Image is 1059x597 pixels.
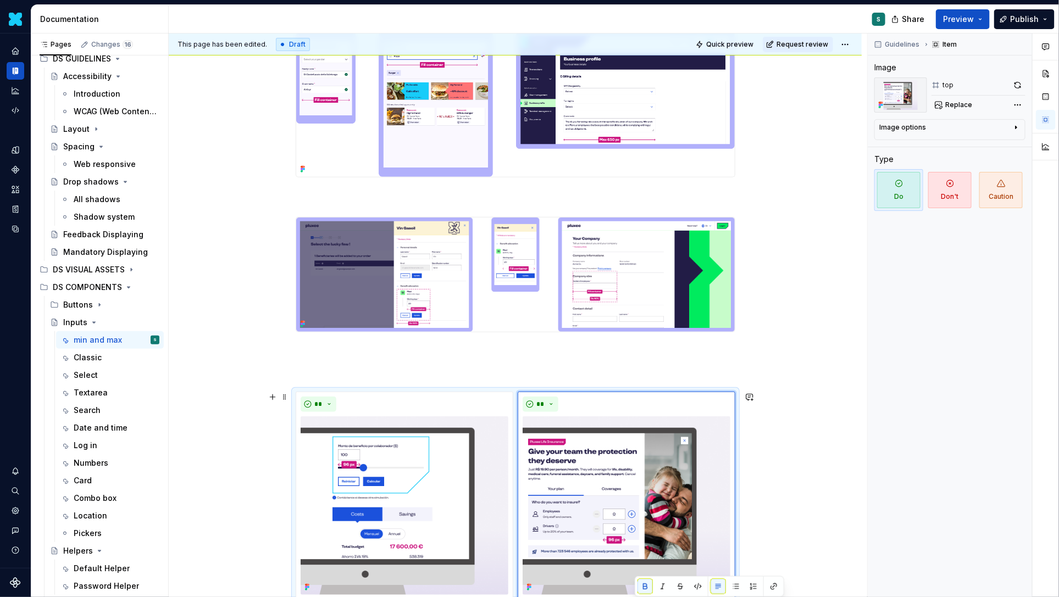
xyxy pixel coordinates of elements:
div: Card [74,475,92,486]
button: Publish [994,9,1055,29]
div: Feedback Displaying [63,229,143,240]
a: Location [56,507,164,525]
a: Analytics [7,82,24,99]
div: All shadows [74,194,120,205]
a: Storybook stories [7,200,24,218]
div: Draft [276,38,310,51]
div: Select [74,370,98,381]
a: Accessibility [46,68,164,85]
button: Share [886,9,932,29]
a: Numbers [56,454,164,472]
div: Image options [879,123,926,132]
img: 3d3cb849-154b-453f-b2a2-af971a33cd71.png [296,32,735,177]
a: Home [7,42,24,60]
span: Publish [1010,14,1039,25]
div: top [942,81,953,90]
a: Feedback Displaying [46,226,164,243]
button: Notifications [7,462,24,480]
button: Quick preview [692,37,758,52]
a: Layout [46,120,164,138]
a: Code automation [7,102,24,119]
span: Preview [943,14,974,25]
div: Documentation [7,62,24,80]
a: Web responsive [56,155,164,173]
button: Replace [932,97,977,113]
div: Search [74,405,101,416]
a: Design tokens [7,141,24,159]
a: Log in [56,437,164,454]
div: DS VISUAL ASSETS [35,261,164,278]
a: Inputs [46,314,164,331]
span: Guidelines [885,40,919,49]
div: Location [74,510,107,521]
div: S [877,15,881,24]
svg: Supernova Logo [10,577,21,588]
div: DS GUIDELINES [53,53,111,64]
img: 150ab64d-4faf-4355-8e17-4b51fc40cb77.png [296,217,735,331]
a: Classic [56,349,164,366]
span: Share [902,14,924,25]
div: min and max [74,334,122,345]
button: Request review [763,37,833,52]
button: Search ⌘K [7,482,24,500]
div: Buttons [46,296,164,314]
a: Components [7,161,24,178]
a: Combo box [56,489,164,507]
div: DS COMPONENTS [53,282,122,293]
span: Caution [979,172,1023,208]
a: Assets [7,181,24,198]
a: Settings [7,502,24,520]
div: Web responsive [74,159,136,170]
span: 16 [123,40,133,49]
a: Default Helper [56,560,164,577]
img: 07786c99-c064-474c-99a5-b4af499919c0.png [523,416,730,595]
div: Buttons [63,299,93,310]
button: Do [874,169,923,211]
a: Spacing [46,138,164,155]
button: Image options [879,123,1021,136]
span: Do [877,172,921,208]
div: Mandatory Displaying [63,247,148,258]
div: Pickers [74,528,102,539]
a: min and maxS [56,331,164,349]
button: Preview [936,9,990,29]
a: Search [56,401,164,419]
div: Password Helper [74,581,139,592]
a: Date and time [56,419,164,437]
div: Textarea [74,387,108,398]
a: Mandatory Displaying [46,243,164,261]
button: Caution [977,169,1025,211]
span: Don't [928,172,972,208]
div: Contact support [7,522,24,539]
div: Classic [74,352,102,363]
a: Data sources [7,220,24,238]
a: Textarea [56,384,164,401]
div: Drop shadows [63,176,119,187]
img: 8442b5b3-d95e-456d-8131-d61e917d6403.png [9,13,22,26]
a: All shadows [56,191,164,208]
span: This page has been edited. [178,40,267,49]
div: Spacing [63,141,95,152]
div: S [153,334,157,345]
div: DS GUIDELINES [35,50,164,68]
a: Password Helper [56,577,164,595]
a: Introduction [56,85,164,103]
a: Card [56,472,164,489]
div: Helpers [63,545,93,556]
a: WCAG (Web Content Accessibility Guidelines) [56,103,164,120]
a: Helpers [46,542,164,560]
div: Image [874,62,896,73]
div: Layout [63,124,90,135]
div: Accessibility [63,71,112,82]
button: Don't [925,169,974,211]
div: Log in [74,440,97,451]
